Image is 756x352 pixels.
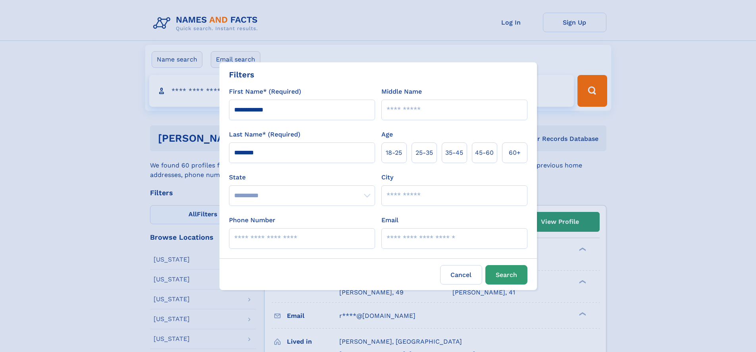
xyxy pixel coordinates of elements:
[475,148,494,158] span: 45‑60
[381,130,393,139] label: Age
[381,215,398,225] label: Email
[229,215,275,225] label: Phone Number
[229,173,375,182] label: State
[445,148,463,158] span: 35‑45
[381,173,393,182] label: City
[416,148,433,158] span: 25‑35
[229,87,301,96] label: First Name* (Required)
[381,87,422,96] label: Middle Name
[509,148,521,158] span: 60+
[485,265,527,285] button: Search
[229,69,254,81] div: Filters
[440,265,482,285] label: Cancel
[229,130,300,139] label: Last Name* (Required)
[386,148,402,158] span: 18‑25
